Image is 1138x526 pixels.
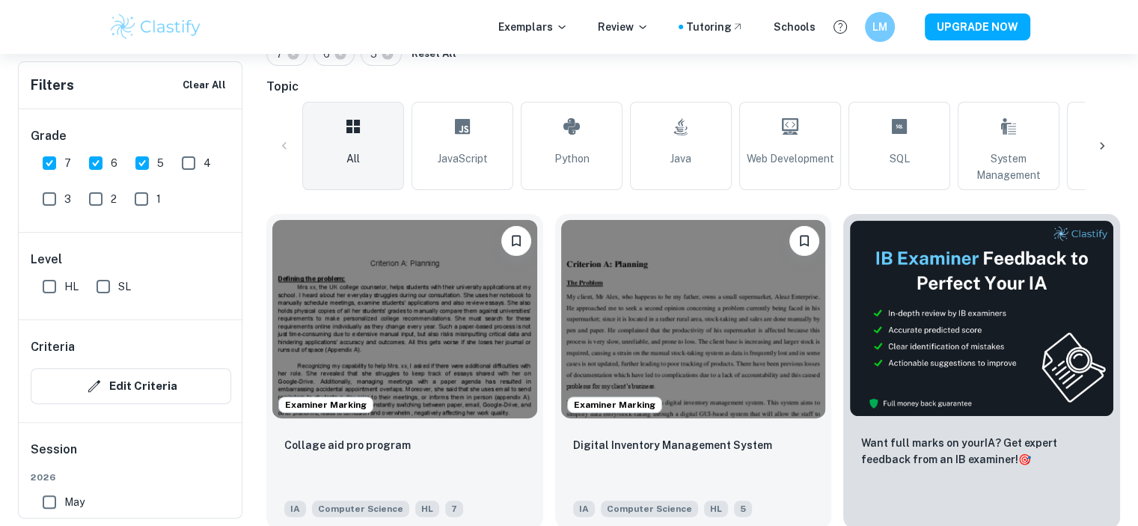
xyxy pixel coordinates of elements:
[686,19,744,35] a: Tutoring
[438,150,488,167] span: JavaScript
[279,398,373,412] span: Examiner Marking
[312,501,409,517] span: Computer Science
[31,75,74,96] h6: Filters
[498,19,568,35] p: Exemplars
[704,501,728,517] span: HL
[204,155,211,171] span: 4
[64,494,85,510] span: May
[31,368,231,404] button: Edit Criteria
[925,13,1030,40] button: UPGRADE NOW
[670,150,691,167] span: Java
[554,150,590,167] span: Python
[408,43,460,65] button: Reset All
[179,74,230,97] button: Clear All
[871,19,888,35] h6: LM
[64,155,71,171] span: 7
[276,46,290,62] span: 7
[561,220,826,418] img: Computer Science IA example thumbnail: Digital Inventory Management System
[31,251,231,269] h6: Level
[111,191,117,207] span: 2
[573,437,772,453] p: Digital Inventory Management System
[31,471,231,484] span: 2026
[568,398,661,412] span: Examiner Marking
[111,155,117,171] span: 6
[370,46,384,62] span: 5
[272,220,537,418] img: Computer Science IA example thumbnail: Collage aid pro program
[346,150,360,167] span: All
[849,220,1114,417] img: Thumbnail
[445,501,463,517] span: 7
[747,150,834,167] span: Web Development
[1018,453,1031,465] span: 🎯
[118,278,131,295] span: SL
[313,42,355,66] div: 6
[501,226,531,256] button: Bookmark
[31,441,231,471] h6: Session
[31,127,231,145] h6: Grade
[890,150,910,167] span: SQL
[861,435,1102,468] p: Want full marks on your IA ? Get expert feedback from an IB examiner!
[64,278,79,295] span: HL
[108,12,204,42] img: Clastify logo
[31,338,75,356] h6: Criteria
[157,155,164,171] span: 5
[601,501,698,517] span: Computer Science
[284,437,411,453] p: Collage aid pro program
[266,42,308,66] div: 7
[64,191,71,207] span: 3
[266,78,1120,96] h6: Topic
[598,19,649,35] p: Review
[789,226,819,256] button: Bookmark
[964,150,1053,183] span: System Management
[573,501,595,517] span: IA
[415,501,439,517] span: HL
[323,46,337,62] span: 6
[865,12,895,42] button: LM
[361,42,402,66] div: 5
[828,14,853,40] button: Help and Feedback
[734,501,752,517] span: 5
[156,191,161,207] span: 1
[774,19,816,35] a: Schools
[284,501,306,517] span: IA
